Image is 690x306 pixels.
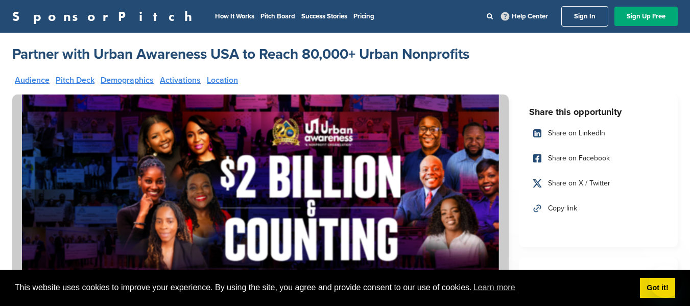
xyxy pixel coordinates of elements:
a: Demographics [101,76,154,84]
a: Sign In [561,6,608,27]
a: dismiss cookie message [640,278,675,298]
a: Activations [160,76,201,84]
a: How It Works [215,12,254,20]
a: Share on LinkedIn [529,123,668,144]
span: Share on Facebook [548,153,610,164]
a: SponsorPitch [12,10,199,23]
span: Copy link [548,203,577,214]
a: Pitch Deck [56,76,94,84]
a: Sign Up Free [614,7,678,26]
span: Share on X / Twitter [548,178,610,189]
a: Pitch Board [260,12,295,20]
a: Share on Facebook [529,148,668,169]
a: Help Center [499,10,550,22]
a: Partner with Urban Awareness USA to Reach 80,000+ Urban Nonprofits [12,45,469,63]
h3: Share this opportunity [529,105,668,119]
a: Share on X / Twitter [529,173,668,194]
a: Location [207,76,238,84]
a: Success Stories [301,12,347,20]
span: Share on LinkedIn [548,128,605,139]
a: learn more about cookies [472,280,517,295]
span: This website uses cookies to improve your experience. By using the site, you agree and provide co... [15,280,632,295]
a: Copy link [529,198,668,219]
h3: Contact [529,268,668,282]
a: Audience [15,76,50,84]
a: Pricing [353,12,374,20]
iframe: Button to launch messaging window [649,265,682,298]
